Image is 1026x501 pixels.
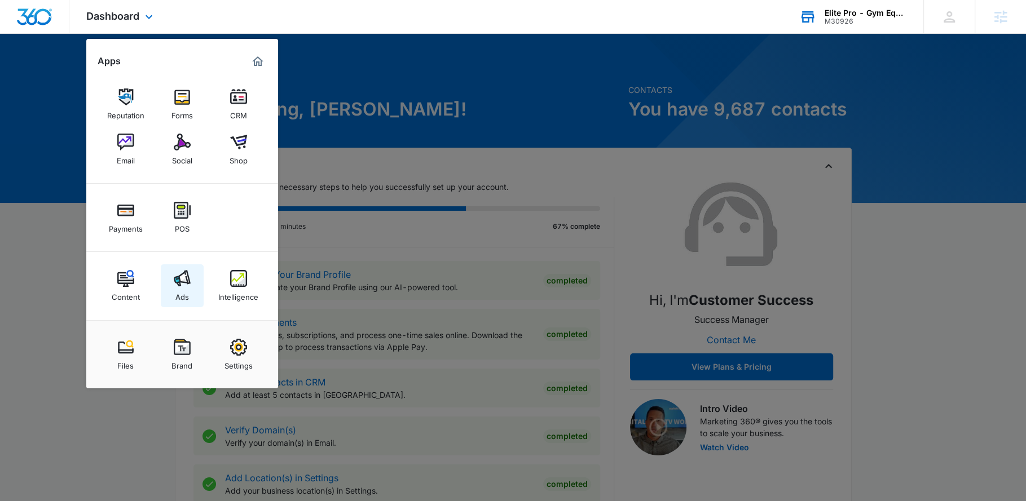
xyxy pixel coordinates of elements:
[117,356,134,370] div: Files
[104,333,147,376] a: Files
[230,150,248,165] div: Shop
[171,105,193,120] div: Forms
[175,219,190,233] div: POS
[217,83,260,126] a: CRM
[104,128,147,171] a: Email
[107,105,144,120] div: Reputation
[217,128,260,171] a: Shop
[217,333,260,376] a: Settings
[171,356,192,370] div: Brand
[218,287,258,302] div: Intelligence
[172,150,192,165] div: Social
[161,128,204,171] a: Social
[217,264,260,307] a: Intelligence
[117,150,135,165] div: Email
[104,196,147,239] a: Payments
[249,52,267,70] a: Marketing 360® Dashboard
[104,83,147,126] a: Reputation
[104,264,147,307] a: Content
[161,333,204,376] a: Brand
[175,287,189,302] div: Ads
[98,56,121,66] h2: Apps
[109,219,143,233] div: Payments
[86,10,139,22] span: Dashboard
[825,17,907,25] div: account id
[112,287,140,302] div: Content
[230,105,247,120] div: CRM
[825,8,907,17] div: account name
[224,356,253,370] div: Settings
[161,196,204,239] a: POS
[161,264,204,307] a: Ads
[161,83,204,126] a: Forms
